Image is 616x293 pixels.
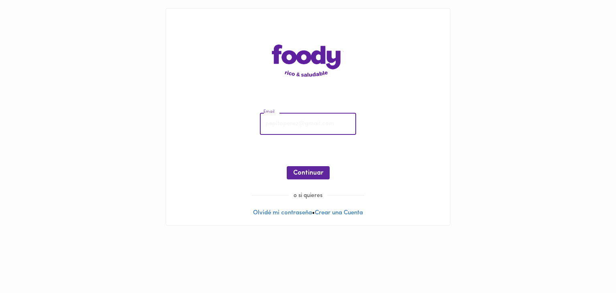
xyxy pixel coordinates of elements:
input: pepitoperez@gmail.com [260,113,356,135]
a: Crear una Cuenta [315,210,363,216]
span: o si quieres [289,193,327,199]
a: Olvidé mi contraseña [253,210,312,216]
span: Continuar [293,169,323,177]
button: Continuar [287,166,330,179]
iframe: Messagebird Livechat Widget [569,246,608,285]
img: logo-main-page.png [272,45,344,77]
div: • [166,8,450,225]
